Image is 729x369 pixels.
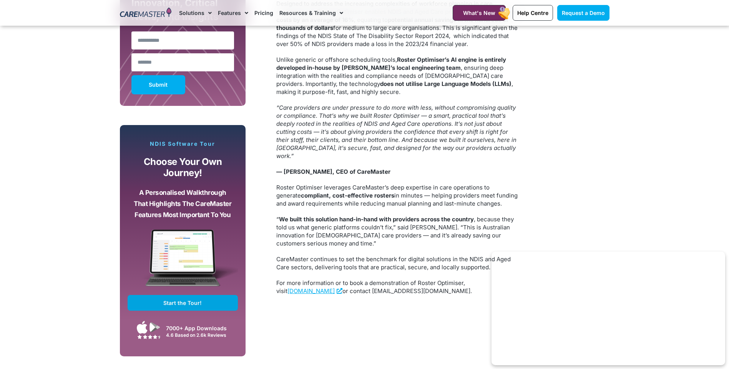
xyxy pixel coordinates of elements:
span: Roster Optimiser’s AI engine is entirely developed in-house by [PERSON_NAME]’s local engineering ... [276,56,506,71]
span: CareMaster continues to set the benchmark for digital solutions in the NDIS and Aged Care sectors... [276,255,511,271]
a: Help Centre [513,5,553,21]
p: NDIS Software Tour [128,140,238,147]
div: 4.6 Based on 2.6k Reviews [166,332,234,338]
img: Google Play Store App Review Stars [137,334,160,339]
a: What's New [453,5,506,21]
span: Roster Optimiser leverages CareMaster’s deep expertise in care operations to generate [276,184,490,199]
p: A personalised walkthrough that highlights the CareMaster features most important to you [133,187,232,220]
span: “Care providers are under pressure to do more with less, without compromising quality or complian... [276,104,516,160]
p: Choose your own journey! [133,156,232,178]
span: What's New [463,10,495,16]
span: for medium to large care organisations. This is significant given the findings of the NDIS State ... [276,24,518,48]
img: Google Play App Icon [149,321,160,333]
span: compliant, cost-effective rosters [301,192,394,199]
iframe: Popup CTA [492,252,725,365]
a: Start the Tour! [128,295,238,311]
span: does not utilise Large Language Models (LLMs) [380,80,511,87]
span: Request a Demo [562,10,605,16]
span: Unlike generic or offshore scheduling tools, [276,56,397,63]
span: , because they told us what generic platforms couldn’t fix,” said [PERSON_NAME]. “This is Austral... [276,216,514,247]
a: [DOMAIN_NAME] [287,287,342,295]
span: We built this solution hand-in-hand with providers across the country [279,216,474,223]
div: 7000+ App Downloads [166,324,234,332]
img: Apple App Store Icon [137,321,148,334]
span: For more information or to book a demonstration of Roster Optimiser, visit [276,279,465,295]
span: , ensuring deep integration with the realities and compliance needs of [DEMOGRAPHIC_DATA] care pr... [276,64,503,87]
span: Help Centre [517,10,548,16]
img: CareMaster Logo [120,7,172,19]
img: CareMaster Software Mockup on Screen [128,229,238,295]
span: or contact [EMAIL_ADDRESS][DOMAIN_NAME]. [342,287,472,295]
a: Request a Demo [557,5,609,21]
span: “ [276,216,279,223]
span: — [PERSON_NAME], CEO of CareMaster [276,168,390,175]
span: , making it purpose-fit, fast, and highly secure. [276,80,513,96]
span: in minutes — helping providers meet funding and award requirements while reducing manual planning... [276,192,518,207]
span: Start the Tour! [163,300,202,306]
span: [DOMAIN_NAME] [287,287,335,295]
button: Submit [131,75,185,94]
span: Submit [149,83,168,87]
